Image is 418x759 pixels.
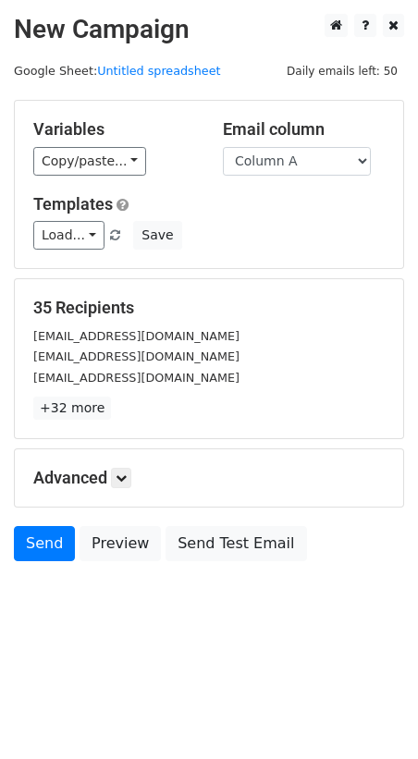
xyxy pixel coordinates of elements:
[280,64,404,78] a: Daily emails left: 50
[14,14,404,45] h2: New Campaign
[14,64,221,78] small: Google Sheet:
[14,526,75,561] a: Send
[33,468,385,488] h5: Advanced
[133,221,181,250] button: Save
[97,64,220,78] a: Untitled spreadsheet
[80,526,161,561] a: Preview
[33,329,240,343] small: [EMAIL_ADDRESS][DOMAIN_NAME]
[33,194,113,214] a: Templates
[166,526,306,561] a: Send Test Email
[223,119,385,140] h5: Email column
[33,221,104,250] a: Load...
[33,298,385,318] h5: 35 Recipients
[33,349,240,363] small: [EMAIL_ADDRESS][DOMAIN_NAME]
[33,119,195,140] h5: Variables
[33,397,111,420] a: +32 more
[33,147,146,176] a: Copy/paste...
[33,371,240,385] small: [EMAIL_ADDRESS][DOMAIN_NAME]
[280,61,404,81] span: Daily emails left: 50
